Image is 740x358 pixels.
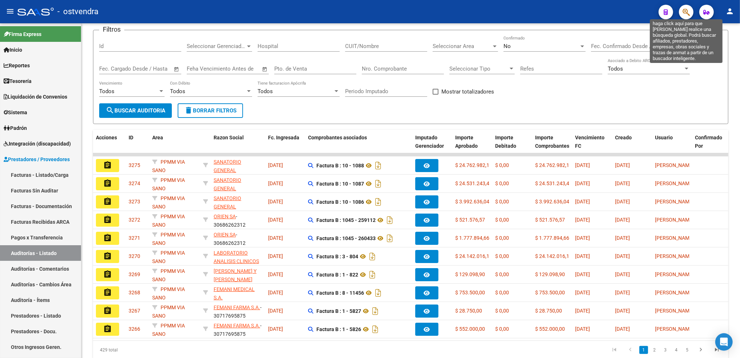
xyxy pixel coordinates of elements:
div: - 30546127652 [214,158,262,173]
mat-icon: assignment [103,270,112,279]
span: $ 3.992.636,04 [535,199,569,204]
span: [DATE] [615,253,630,259]
span: [DATE] [615,235,630,241]
div: - 30711542368 [214,249,262,264]
datatable-header-cell: Usuario [652,130,692,162]
datatable-header-cell: Importe Aprobado [452,130,492,162]
span: [DATE] [575,308,590,314]
span: $ 0,00 [495,290,509,295]
span: $ 28.750,00 [455,308,482,314]
span: - ostvendra [57,4,98,20]
span: [PERSON_NAME] [655,308,694,314]
span: Seleccionar Area [433,43,492,49]
span: [DATE] [615,271,630,277]
span: Imputado Gerenciador [415,135,444,149]
mat-icon: assignment [103,288,112,297]
span: [DATE] [575,199,590,204]
datatable-header-cell: Acciones [93,130,126,162]
span: $ 521.576,57 [535,217,565,223]
input: Fecha fin [135,65,170,72]
span: PPMM VIA SANO [152,286,185,301]
datatable-header-cell: Creado [612,130,652,162]
strong: Factura B : 3 - 804 [316,254,358,259]
a: 3 [661,346,670,354]
div: - 30686262312 [214,231,262,246]
span: [DATE] [615,326,630,332]
span: Todos [258,88,273,95]
i: Descargar documento [373,196,383,208]
a: 5 [683,346,692,354]
i: Descargar documento [368,251,377,262]
span: [PERSON_NAME] [655,199,694,204]
span: $ 24.762.982,11 [455,162,492,168]
mat-icon: assignment [103,197,112,206]
li: page 4 [671,344,682,356]
span: 3268 [129,290,140,295]
div: - 30546127652 [214,194,262,210]
span: $ 0,00 [495,180,509,186]
span: $ 753.500,00 [455,290,485,295]
span: [DATE] [268,235,283,241]
span: Confirmado Por [695,135,722,149]
li: page 1 [638,344,649,356]
span: [DATE] [575,235,590,241]
span: [DATE] [575,217,590,223]
span: 3272 [129,217,140,223]
span: [DATE] [268,326,283,332]
span: [PERSON_NAME] [655,253,694,259]
span: Tesorería [4,77,32,85]
span: [DATE] [268,217,283,223]
datatable-header-cell: Fc. Ingresada [265,130,305,162]
a: go to previous page [623,346,637,354]
div: - 30546127652 [214,176,262,191]
span: Comprobantes asociados [308,135,367,140]
button: Borrar Filtros [178,103,243,118]
span: FEMANI FARMA S.A. [214,323,260,329]
span: Mostrar totalizadores [441,87,494,96]
span: $ 753.500,00 [535,290,565,295]
span: PPMM VIA SANO [152,268,185,282]
span: $ 129.098,90 [535,271,565,277]
datatable-header-cell: Vencimiento FC [572,130,612,162]
strong: Factura B : 1 - 822 [316,272,358,278]
span: $ 1.777.894,66 [535,235,569,241]
span: [PERSON_NAME] [655,162,694,168]
span: PPMM VIA SANO [152,177,185,191]
span: $ 24.762.982,11 [535,162,572,168]
span: Vencimiento FC [575,135,604,149]
mat-icon: assignment [103,325,112,333]
span: Acciones [96,135,117,140]
span: SANATORIO GENERAL [PERSON_NAME] CLINICA PRIVADA S.R.L. [214,177,255,216]
datatable-header-cell: ID [126,130,149,162]
span: $ 552.000,00 [455,326,485,332]
mat-icon: assignment [103,234,112,242]
span: SANATORIO GENERAL [PERSON_NAME] CLINICA PRIVADA S.R.L. [214,159,255,198]
span: [DATE] [575,253,590,259]
span: Liquidación de Convenios [4,93,67,101]
span: Importe Debitado [495,135,516,149]
i: Descargar documento [371,305,380,317]
span: $ 0,00 [495,326,509,332]
datatable-header-cell: Importe Comprobantes [532,130,572,162]
div: - 30686262312 [214,212,262,228]
div: - 30717695875 [214,303,262,319]
span: $ 24.531.243,49 [535,180,572,186]
div: - 30715346962 [214,267,262,282]
i: Descargar documento [385,214,395,226]
span: Prestadores / Proveedores [4,155,70,163]
i: Descargar documento [368,269,377,281]
span: [DATE] [268,199,283,204]
span: Seleccionar Gerenciador [187,43,246,49]
span: Todos [170,88,185,95]
h3: Filtros [99,24,124,35]
span: 3267 [129,308,140,314]
a: 4 [672,346,681,354]
span: 3275 [129,162,140,168]
li: page 3 [660,344,671,356]
span: Todos [608,65,623,72]
div: - 30707707638 [214,285,262,301]
button: Open calendar [173,65,181,73]
span: PPMM VIA SANO [152,214,185,228]
span: [DATE] [268,308,283,314]
mat-icon: assignment [103,252,112,260]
